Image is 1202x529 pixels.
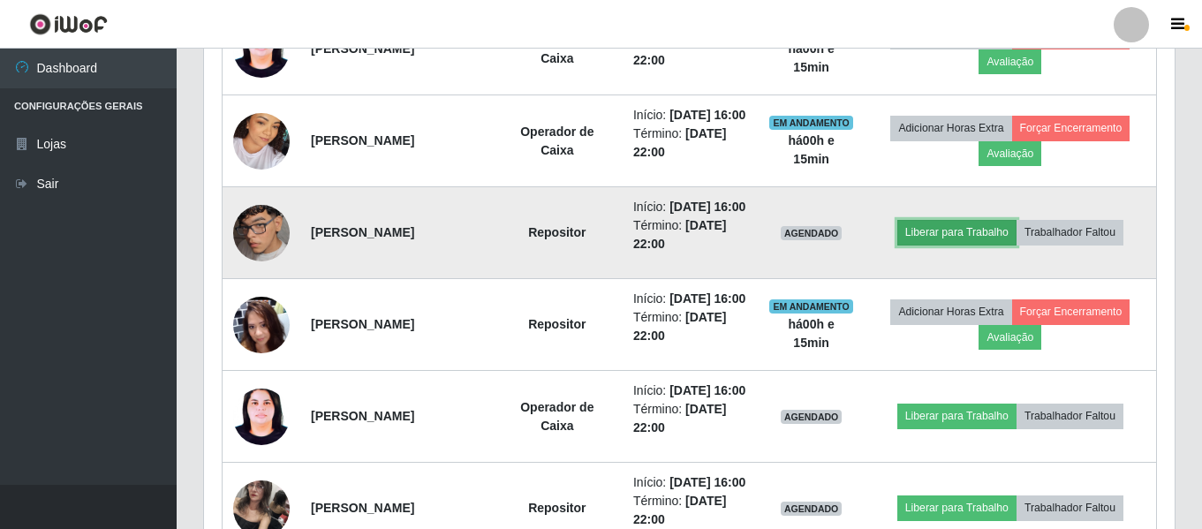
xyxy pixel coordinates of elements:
[789,317,835,350] strong: há 00 h e 15 min
[633,216,748,253] li: Término:
[979,49,1041,74] button: Avaliação
[311,317,414,331] strong: [PERSON_NAME]
[520,125,593,157] strong: Operador de Caixa
[769,116,853,130] span: EM ANDAMENTO
[528,317,586,331] strong: Repositor
[633,125,748,162] li: Término:
[781,410,843,424] span: AGENDADO
[520,400,593,433] strong: Operador de Caixa
[669,200,745,214] time: [DATE] 16:00
[633,492,748,529] li: Término:
[789,133,835,166] strong: há 00 h e 15 min
[528,501,586,515] strong: Repositor
[669,108,745,122] time: [DATE] 16:00
[1017,404,1123,428] button: Trabalhador Faltou
[890,116,1011,140] button: Adicionar Horas Extra
[311,501,414,515] strong: [PERSON_NAME]
[233,183,290,283] img: 1750962994048.jpeg
[633,473,748,492] li: Início:
[781,502,843,516] span: AGENDADO
[29,13,108,35] img: CoreUI Logo
[233,378,290,454] img: 1757276866954.jpeg
[897,220,1017,245] button: Liberar para Trabalho
[1017,220,1123,245] button: Trabalhador Faltou
[633,33,748,70] li: Término:
[233,91,290,192] img: 1757342307804.jpeg
[633,382,748,400] li: Início:
[233,261,290,388] img: 1755099981522.jpeg
[1012,116,1130,140] button: Forçar Encerramento
[633,308,748,345] li: Término:
[890,299,1011,324] button: Adicionar Horas Extra
[897,404,1017,428] button: Liberar para Trabalho
[669,475,745,489] time: [DATE] 16:00
[979,141,1041,166] button: Avaliação
[633,290,748,308] li: Início:
[520,33,593,65] strong: Operador de Caixa
[233,11,290,87] img: 1757276866954.jpeg
[528,225,586,239] strong: Repositor
[633,198,748,216] li: Início:
[769,299,853,314] span: EM ANDAMENTO
[979,325,1041,350] button: Avaliação
[311,133,414,147] strong: [PERSON_NAME]
[669,291,745,306] time: [DATE] 16:00
[633,106,748,125] li: Início:
[311,409,414,423] strong: [PERSON_NAME]
[669,383,745,397] time: [DATE] 16:00
[311,225,414,239] strong: [PERSON_NAME]
[781,226,843,240] span: AGENDADO
[897,495,1017,520] button: Liberar para Trabalho
[633,400,748,437] li: Término:
[1017,495,1123,520] button: Trabalhador Faltou
[1012,299,1130,324] button: Forçar Encerramento
[311,42,414,56] strong: [PERSON_NAME]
